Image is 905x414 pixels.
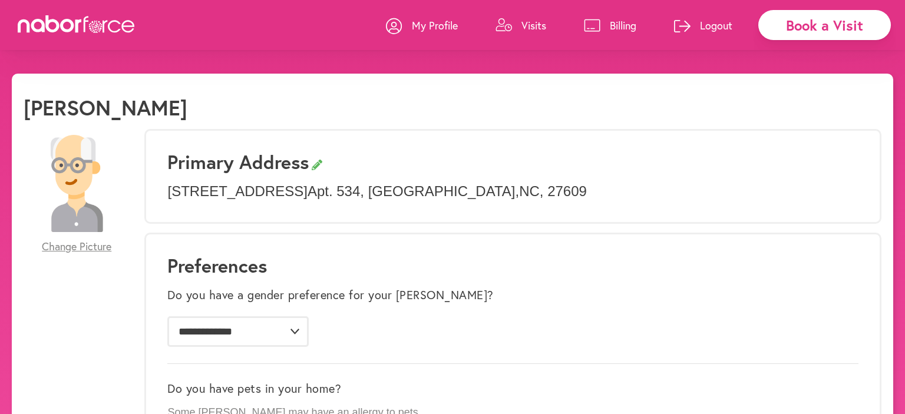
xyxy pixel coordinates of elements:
p: Visits [521,18,546,32]
a: Logout [674,8,732,43]
a: Visits [496,8,546,43]
span: Change Picture [42,240,111,253]
p: Billing [610,18,636,32]
p: [STREET_ADDRESS] Apt. 534 , [GEOGRAPHIC_DATA] , NC , 27609 [167,183,858,200]
h1: [PERSON_NAME] [24,95,187,120]
p: My Profile [412,18,458,32]
a: Billing [584,8,636,43]
p: Logout [700,18,732,32]
label: Do you have a gender preference for your [PERSON_NAME]? [167,288,494,302]
div: Book a Visit [758,10,891,40]
img: 28479a6084c73c1d882b58007db4b51f.png [28,135,125,232]
h1: Preferences [167,254,858,277]
label: Do you have pets in your home? [167,382,341,396]
h3: Primary Address [167,151,858,173]
a: My Profile [386,8,458,43]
